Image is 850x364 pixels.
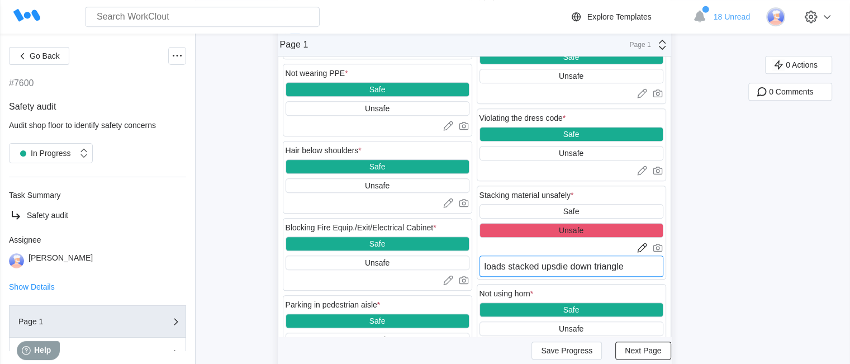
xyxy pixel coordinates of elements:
[85,7,320,27] input: Search WorkClout
[587,12,652,21] div: Explore Templates
[369,316,386,325] div: Safe
[29,253,93,268] div: [PERSON_NAME]
[563,53,580,62] div: Safe
[369,162,386,171] div: Safe
[786,61,818,69] span: 0 Actions
[286,146,362,155] div: Hair below shoulders
[369,85,386,94] div: Safe
[15,145,71,161] div: In Progress
[9,191,186,200] div: Task Summary
[479,289,534,298] div: Not using horn
[30,52,60,60] span: Go Back
[479,191,574,200] div: Stacking material unsafely
[541,347,592,354] span: Save Progress
[559,72,583,81] div: Unsafe
[286,300,381,309] div: Parking in pedestrian aisle
[9,235,186,244] div: Assignee
[766,7,785,26] img: user-3.png
[563,130,580,139] div: Safe
[27,211,68,220] span: Safety audit
[559,226,583,235] div: Unsafe
[563,305,580,314] div: Safe
[531,342,602,360] button: Save Progress
[765,56,832,74] button: 0 Actions
[286,223,436,232] div: Blocking Fire Equip./Exit/Electrical Cabinet
[559,324,583,333] div: Unsafe
[286,69,348,78] div: Not wearing PPE
[479,114,566,122] div: Violating the dress code
[365,335,390,344] div: Unsafe
[714,12,750,21] span: 18 Unread
[748,83,832,101] button: 0 Comments
[479,256,663,277] textarea: loads stacked upsdie down triangle
[365,181,390,190] div: Unsafe
[9,283,55,291] button: Show Details
[280,40,308,50] div: Page 1
[9,102,56,111] span: Safety audit
[9,305,186,338] button: Page 1
[18,318,130,325] div: Page 1
[9,121,186,130] div: Audit shop floor to identify safety concerns
[365,104,390,113] div: Unsafe
[623,41,651,49] div: Page 1
[559,149,583,158] div: Unsafe
[365,258,390,267] div: Unsafe
[615,342,671,360] button: Next Page
[769,88,813,96] span: 0 Comments
[563,207,580,216] div: Safe
[369,239,386,248] div: Safe
[569,10,687,23] a: Explore Templates
[9,47,69,65] button: Go Back
[9,209,186,222] a: Safety audit
[9,253,24,268] img: user-3.png
[9,78,34,88] div: #7600
[625,347,661,354] span: Next Page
